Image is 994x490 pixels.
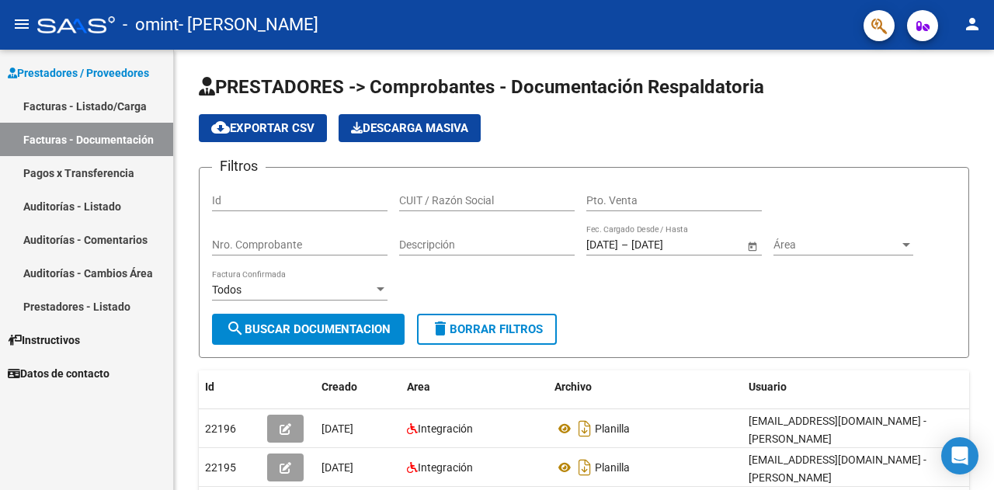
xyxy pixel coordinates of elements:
[431,319,450,338] mat-icon: delete
[554,381,592,393] span: Archivo
[211,118,230,137] mat-icon: cloud_download
[205,381,214,393] span: Id
[321,422,353,435] span: [DATE]
[773,238,899,252] span: Área
[226,319,245,338] mat-icon: search
[321,461,353,474] span: [DATE]
[575,455,595,480] i: Descargar documento
[12,15,31,33] mat-icon: menu
[742,370,975,404] datatable-header-cell: Usuario
[205,461,236,474] span: 22195
[418,461,473,474] span: Integración
[941,437,978,474] div: Open Intercom Messenger
[199,76,764,98] span: PRESTADORES -> Comprobantes - Documentación Respaldatoria
[749,381,787,393] span: Usuario
[407,381,430,393] span: Area
[595,422,630,435] span: Planilla
[749,415,926,445] span: [EMAIL_ADDRESS][DOMAIN_NAME] - [PERSON_NAME]
[586,238,618,252] input: Start date
[339,114,481,142] app-download-masive: Descarga masiva de comprobantes (adjuntos)
[205,422,236,435] span: 22196
[212,314,405,345] button: Buscar Documentacion
[212,155,266,177] h3: Filtros
[339,114,481,142] button: Descarga Masiva
[351,121,468,135] span: Descarga Masiva
[8,365,109,382] span: Datos de contacto
[123,8,179,42] span: - omint
[212,283,242,296] span: Todos
[199,114,327,142] button: Exportar CSV
[595,461,630,474] span: Planilla
[575,416,595,441] i: Descargar documento
[226,322,391,336] span: Buscar Documentacion
[315,370,401,404] datatable-header-cell: Creado
[199,370,261,404] datatable-header-cell: Id
[621,238,628,252] span: –
[8,64,149,82] span: Prestadores / Proveedores
[631,238,707,252] input: End date
[321,381,357,393] span: Creado
[963,15,982,33] mat-icon: person
[417,314,557,345] button: Borrar Filtros
[8,332,80,349] span: Instructivos
[548,370,742,404] datatable-header-cell: Archivo
[179,8,318,42] span: - [PERSON_NAME]
[744,238,760,254] button: Open calendar
[401,370,548,404] datatable-header-cell: Area
[431,322,543,336] span: Borrar Filtros
[749,454,926,484] span: [EMAIL_ADDRESS][DOMAIN_NAME] - [PERSON_NAME]
[418,422,473,435] span: Integración
[211,121,315,135] span: Exportar CSV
